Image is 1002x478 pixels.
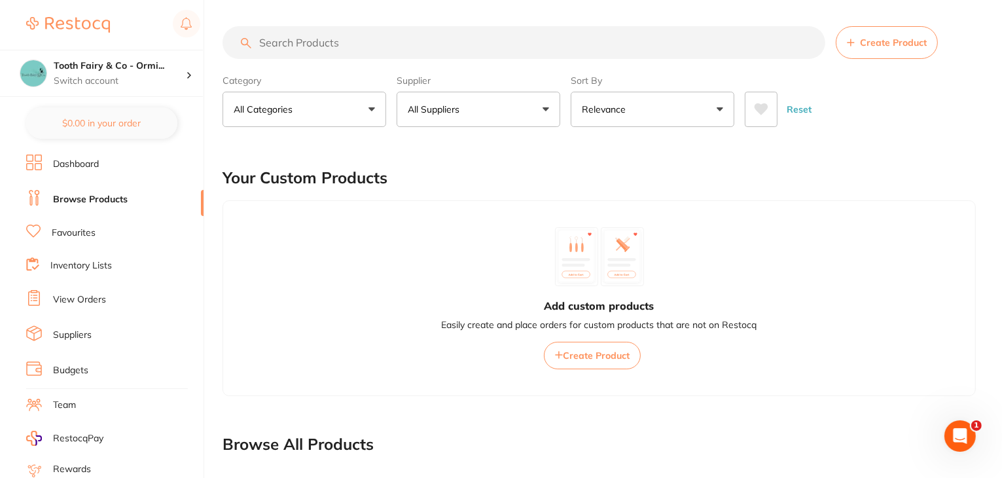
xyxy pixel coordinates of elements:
[971,420,982,431] span: 1
[54,60,186,73] h4: Tooth Fairy & Co - Ormiston
[52,227,96,240] a: Favourites
[783,92,815,127] button: Reset
[54,75,186,88] p: Switch account
[571,92,734,127] button: Relevance
[944,420,976,452] iframe: Intercom live chat
[836,26,938,59] button: Create Product
[53,158,99,171] a: Dashboard
[601,227,644,286] img: custom_product_2
[223,169,387,187] h2: Your Custom Products
[26,17,110,33] img: Restocq Logo
[26,431,42,446] img: RestocqPay
[26,107,177,139] button: $0.00 in your order
[26,10,110,40] a: Restocq Logo
[53,193,128,206] a: Browse Products
[223,26,825,59] input: Search Products
[571,75,734,86] label: Sort By
[234,103,298,116] p: All Categories
[50,259,112,272] a: Inventory Lists
[442,319,757,332] p: Easily create and place orders for custom products that are not on Restocq
[26,431,103,446] a: RestocqPay
[223,435,374,454] h2: Browse All Products
[555,227,598,286] img: custom_product_1
[20,60,46,86] img: Tooth Fairy & Co - Ormiston
[53,399,76,412] a: Team
[53,432,103,445] span: RestocqPay
[53,293,106,306] a: View Orders
[860,37,927,48] span: Create Product
[408,103,465,116] p: All Suppliers
[563,350,630,361] span: Create Product
[53,329,92,342] a: Suppliers
[53,463,91,476] a: Rewards
[53,364,88,377] a: Budgets
[397,92,560,127] button: All Suppliers
[223,75,386,86] label: Category
[544,342,641,369] button: Create Product
[545,299,654,313] h3: Add custom products
[582,103,631,116] p: Relevance
[397,75,560,86] label: Supplier
[223,92,386,127] button: All Categories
